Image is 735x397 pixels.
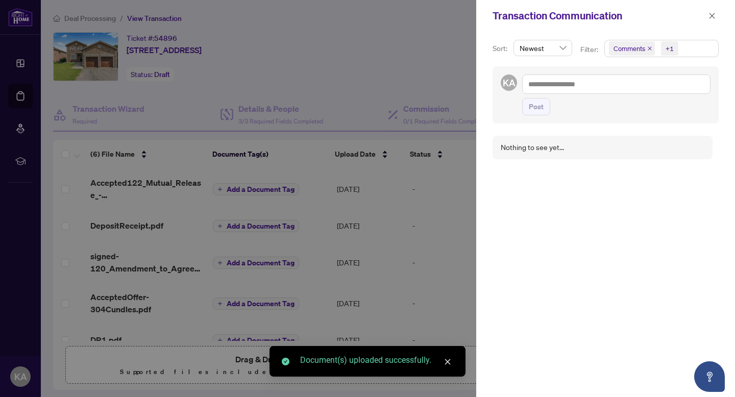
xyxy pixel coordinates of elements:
[493,8,705,23] div: Transaction Communication
[522,98,550,115] button: Post
[442,356,453,367] a: Close
[300,354,453,366] div: Document(s) uploaded successfully.
[580,44,600,55] p: Filter:
[647,46,652,51] span: close
[282,358,289,365] span: check-circle
[444,358,451,365] span: close
[609,41,655,56] span: Comments
[501,142,564,153] div: Nothing to see yet...
[708,12,716,19] span: close
[493,43,509,54] p: Sort:
[666,43,674,54] div: +1
[503,76,516,90] span: KA
[520,40,566,56] span: Newest
[694,361,725,392] button: Open asap
[614,43,645,54] span: Comments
